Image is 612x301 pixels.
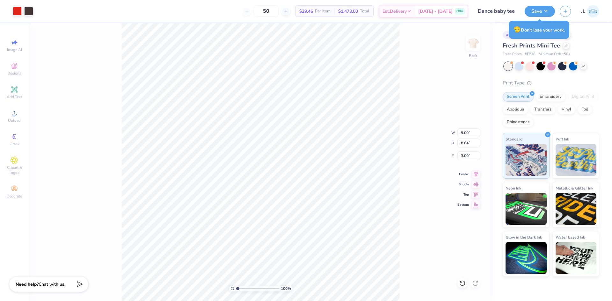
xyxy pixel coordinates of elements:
[503,92,534,102] div: Screen Print
[7,94,22,99] span: Add Text
[360,8,369,15] span: Total
[503,79,599,87] div: Print Type
[7,71,21,76] span: Designs
[503,42,560,49] span: Fresh Prints Mini Tee
[503,105,528,114] div: Applique
[556,144,597,176] img: Puff Ink
[254,5,279,17] input: – –
[513,25,521,34] span: 😥
[525,52,535,57] span: # FP38
[506,185,521,191] span: Neon Ink
[556,185,593,191] span: Metallic & Glitter Ink
[503,118,534,127] div: Rhinestones
[506,193,547,225] img: Neon Ink
[457,203,469,207] span: Bottom
[506,242,547,274] img: Glow in the Dark Ink
[509,21,569,39] div: Don’t lose your work.
[467,37,479,50] img: Back
[506,144,547,176] img: Standard
[456,9,463,13] span: FREE
[457,172,469,176] span: Center
[557,105,575,114] div: Vinyl
[7,47,22,52] span: Image AI
[581,8,585,15] span: JL
[568,92,599,102] div: Digital Print
[556,193,597,225] img: Metallic & Glitter Ink
[382,8,407,15] span: Est. Delivery
[299,8,313,15] span: $29.46
[503,52,521,57] span: Fresh Prints
[506,136,522,142] span: Standard
[473,5,520,18] input: Untitled Design
[535,92,566,102] div: Embroidery
[39,281,65,287] span: Chat with us.
[581,5,599,18] a: JL
[7,194,22,199] span: Decorate
[10,141,19,147] span: Greek
[338,8,358,15] span: $1,473.00
[587,5,599,18] img: Jairo Laqui
[556,136,569,142] span: Puff Ink
[525,6,555,17] button: Save
[457,192,469,197] span: Top
[506,234,542,240] span: Glow in the Dark Ink
[556,234,585,240] span: Water based Ink
[315,8,331,15] span: Per Item
[3,165,25,175] span: Clipart & logos
[539,52,571,57] span: Minimum Order: 50 +
[8,118,21,123] span: Upload
[556,242,597,274] img: Water based Ink
[281,286,291,291] span: 100 %
[16,281,39,287] strong: Need help?
[530,105,556,114] div: Transfers
[418,8,453,15] span: [DATE] - [DATE]
[469,53,477,59] div: Back
[457,182,469,187] span: Middle
[503,31,528,39] div: # 514366A
[577,105,592,114] div: Foil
